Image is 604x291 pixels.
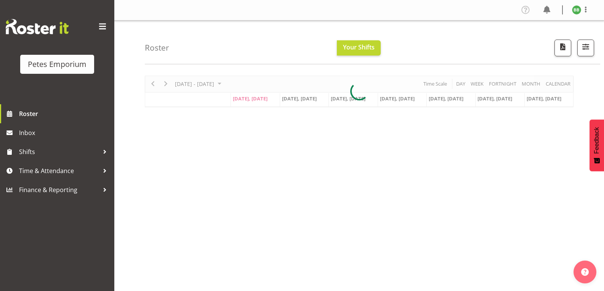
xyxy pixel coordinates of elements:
span: Roster [19,108,111,119]
button: Download a PDF of the roster according to the set date range. [554,40,571,56]
h4: Roster [145,43,169,52]
img: help-xxl-2.png [581,268,589,276]
button: Filter Shifts [577,40,594,56]
span: Time & Attendance [19,165,99,177]
button: Your Shifts [337,40,381,56]
img: Rosterit website logo [6,19,69,34]
button: Feedback - Show survey [590,119,604,171]
span: Finance & Reporting [19,184,99,196]
img: beena-bist9974.jpg [572,5,581,14]
span: Inbox [19,127,111,138]
span: Feedback [593,127,600,154]
span: Shifts [19,146,99,157]
div: Petes Emporium [28,59,87,70]
span: Your Shifts [343,43,375,51]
